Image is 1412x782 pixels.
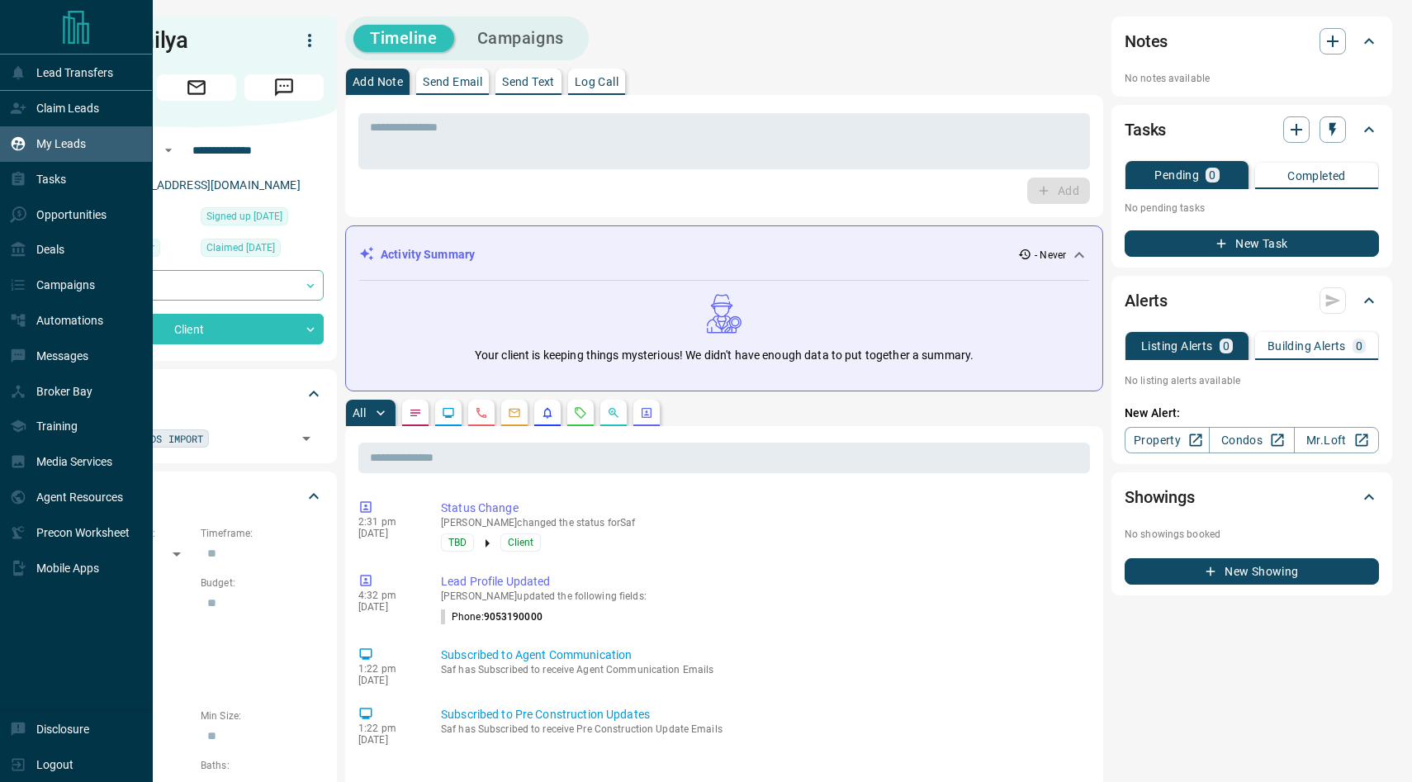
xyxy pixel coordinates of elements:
[206,239,275,256] span: Claimed [DATE]
[159,140,178,160] button: Open
[1125,230,1379,257] button: New Task
[441,517,1083,528] p: [PERSON_NAME] changed the status for Saf
[157,74,236,101] span: Email
[358,723,416,734] p: 1:22 pm
[1125,373,1379,388] p: No listing alerts available
[1141,340,1213,352] p: Listing Alerts
[475,406,488,419] svg: Calls
[502,76,555,88] p: Send Text
[1035,248,1066,263] p: - Never
[353,25,454,52] button: Timeline
[575,76,618,88] p: Log Call
[1125,196,1379,220] p: No pending tasks
[69,27,271,54] h1: Saf Romilya
[1209,169,1215,181] p: 0
[441,723,1083,735] p: Saf has Subscribed to receive Pre Construction Update Emails
[1125,281,1379,320] div: Alerts
[484,611,543,623] span: 9053190000
[69,659,324,674] p: Motivation:
[201,207,324,230] div: Fri Apr 25 2025
[441,647,1083,664] p: Subscribed to Agent Communication
[69,626,324,641] p: Areas Searched:
[358,528,416,539] p: [DATE]
[441,609,543,624] p: Phone :
[640,406,653,419] svg: Agent Actions
[244,74,324,101] span: Message
[69,374,324,414] div: Tags
[201,576,324,590] p: Budget:
[1125,110,1379,149] div: Tasks
[201,239,324,262] div: Fri Apr 25 2025
[358,590,416,601] p: 4:32 pm
[1267,340,1346,352] p: Building Alerts
[1154,169,1199,181] p: Pending
[1125,477,1379,517] div: Showings
[442,406,455,419] svg: Lead Browsing Activity
[441,706,1083,723] p: Subscribed to Pre Construction Updates
[607,406,620,419] svg: Opportunities
[1294,427,1379,453] a: Mr.Loft
[1125,484,1195,510] h2: Showings
[409,406,422,419] svg: Notes
[1125,558,1379,585] button: New Showing
[1125,116,1166,143] h2: Tasks
[295,427,318,450] button: Open
[441,573,1083,590] p: Lead Profile Updated
[423,76,482,88] p: Send Email
[541,406,554,419] svg: Listing Alerts
[358,601,416,613] p: [DATE]
[1125,527,1379,542] p: No showings booked
[574,406,587,419] svg: Requests
[508,406,521,419] svg: Emails
[201,758,324,773] p: Baths:
[359,239,1089,270] div: Activity Summary- Never
[1125,21,1379,61] div: Notes
[69,476,324,516] div: Criteria
[206,208,282,225] span: Signed up [DATE]
[1356,340,1362,352] p: 0
[508,534,533,551] span: Client
[475,347,974,364] p: Your client is keeping things mysterious! We didn't have enough data to put together a summary.
[358,663,416,675] p: 1:22 pm
[201,709,324,723] p: Min Size:
[441,664,1083,675] p: Saf has Subscribed to receive Agent Communication Emails
[358,516,416,528] p: 2:31 pm
[441,590,1083,602] p: [PERSON_NAME] updated the following fields:
[1125,287,1168,314] h2: Alerts
[353,76,403,88] p: Add Note
[1125,71,1379,86] p: No notes available
[358,675,416,686] p: [DATE]
[114,178,301,192] a: [EMAIL_ADDRESS][DOMAIN_NAME]
[1287,170,1346,182] p: Completed
[353,407,366,419] p: All
[1223,340,1230,352] p: 0
[1125,427,1210,453] a: Property
[448,534,467,551] span: TBD
[1125,405,1379,422] p: New Alert:
[441,500,1083,517] p: Status Change
[69,314,324,344] div: Client
[201,526,324,541] p: Timeframe:
[381,246,475,263] p: Activity Summary
[358,734,416,746] p: [DATE]
[461,25,580,52] button: Campaigns
[1125,28,1168,55] h2: Notes
[1209,427,1294,453] a: Condos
